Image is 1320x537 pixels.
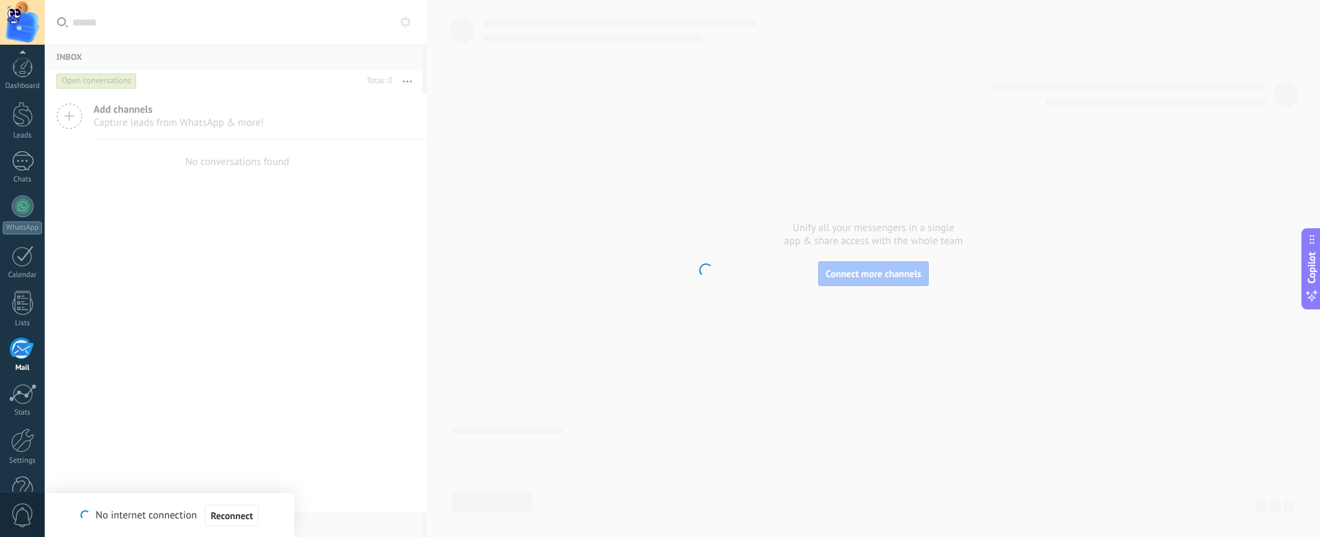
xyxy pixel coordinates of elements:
[1305,252,1319,283] span: Copilot
[3,457,43,465] div: Settings
[3,82,43,91] div: Dashboard
[3,175,43,184] div: Chats
[3,221,42,234] div: WhatsApp
[3,319,43,328] div: Lists
[80,504,258,527] div: No internet connection
[3,131,43,140] div: Leads
[205,505,258,527] button: Reconnect
[3,364,43,373] div: Mail
[210,511,252,520] span: Reconnect
[3,408,43,417] div: Stats
[3,271,43,280] div: Calendar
